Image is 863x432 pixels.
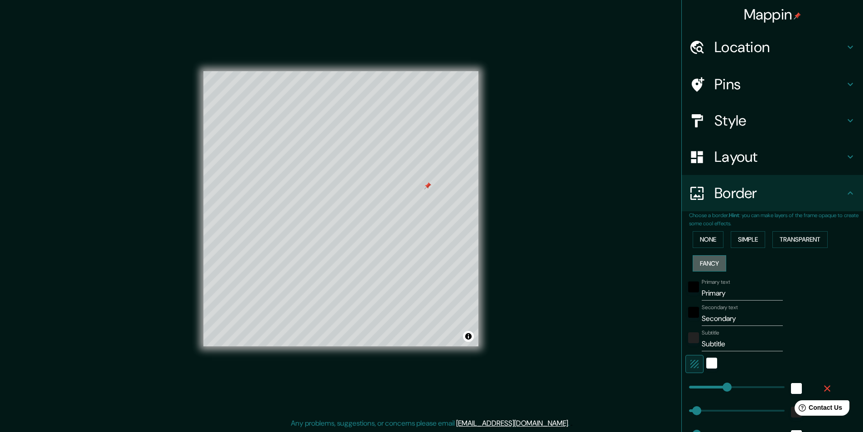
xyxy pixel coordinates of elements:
p: Any problems, suggestions, or concerns please email . [291,418,569,429]
h4: Location [714,38,845,56]
button: Transparent [772,231,828,248]
button: black [688,307,699,318]
b: Hint [729,212,739,219]
button: white [706,358,717,369]
div: . [569,418,571,429]
div: Border [682,175,863,211]
div: Layout [682,139,863,175]
h4: Pins [714,75,845,93]
button: Fancy [693,255,726,272]
button: color-222222 [688,332,699,343]
img: pin-icon.png [794,12,801,19]
h4: Layout [714,148,845,166]
div: Style [682,102,863,139]
button: Toggle attribution [463,331,474,342]
label: Secondary text [702,304,738,311]
h4: Style [714,112,845,130]
h4: Mappin [744,5,801,24]
label: Subtitle [702,329,719,337]
div: Location [682,29,863,65]
div: Pins [682,66,863,102]
button: white [791,383,802,394]
p: Choose a border. : you can make layers of the frame opaque to create some cool effects. [689,211,863,228]
a: [EMAIL_ADDRESS][DOMAIN_NAME] [456,418,568,428]
button: black [688,282,699,292]
button: None [693,231,723,248]
label: Primary text [702,278,730,286]
h4: Border [714,184,845,202]
div: . [571,418,573,429]
iframe: Help widget launcher [782,397,853,422]
button: Simple [731,231,765,248]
